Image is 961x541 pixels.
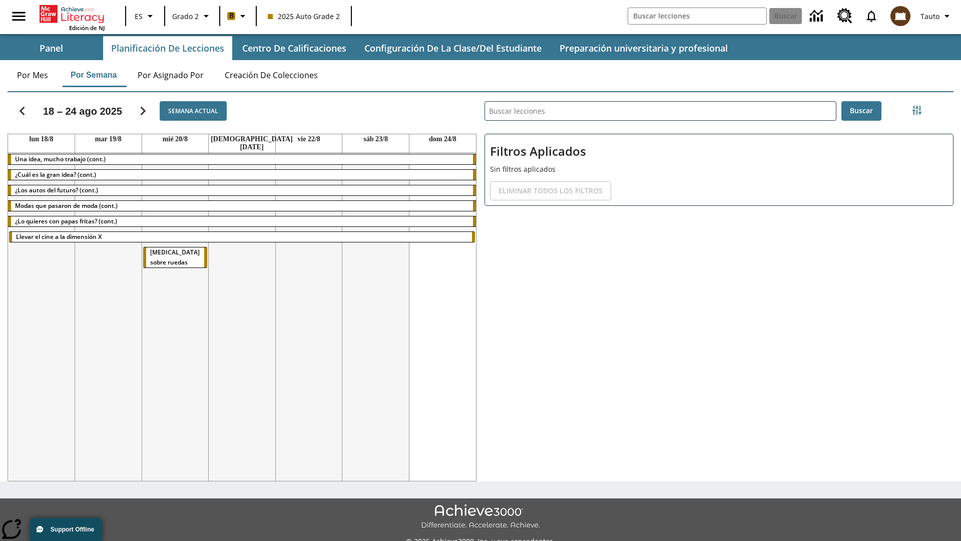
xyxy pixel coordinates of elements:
span: ¿Cuál es la gran idea? (cont.) [15,170,96,179]
input: Buscar campo [628,8,766,24]
span: Modas que pasaron de moda (cont.) [15,201,118,210]
a: 23 de agosto de 2025 [361,134,390,144]
span: Tauto [920,11,939,22]
button: Configuración de la clase/del estudiante [356,36,550,60]
span: Grado 2 [172,11,199,22]
button: Centro de calificaciones [234,36,354,60]
div: Filtros Aplicados [485,134,953,206]
button: Seguir [130,98,156,124]
div: Rayos X sobre ruedas [143,247,208,267]
div: ¿Los autos del futuro? (cont.) [8,185,476,195]
button: Support Offline [30,518,102,541]
button: Grado: Grado 2, Elige un grado [168,7,216,25]
button: Creación de colecciones [217,63,326,87]
input: Buscar lecciones [485,102,836,120]
button: Semana actual [160,101,227,121]
span: Edición de NJ [69,24,105,32]
p: Sin filtros aplicados [490,164,948,174]
button: Menú lateral de filtros [907,100,927,120]
h2: Filtros Aplicados [490,139,948,164]
a: 22 de agosto de 2025 [295,134,322,144]
div: ¿Lo quieres con papas fritas? (cont.) [8,216,476,226]
div: Llevar el cine a la dimensión X [9,232,475,242]
span: B [229,10,234,22]
button: Buscar [841,101,881,121]
div: Una idea, mucho trabajo (cont.) [8,154,476,164]
a: 24 de agosto de 2025 [427,134,458,144]
button: Abrir el menú lateral [4,2,34,31]
span: Support Offline [51,526,94,533]
h2: 18 – 24 ago 2025 [43,105,122,117]
button: Por mes [8,63,58,87]
a: 19 de agosto de 2025 [93,134,124,144]
img: avatar image [890,6,910,26]
button: Regresar [10,98,35,124]
a: 20 de agosto de 2025 [161,134,190,144]
span: ¿Los autos del futuro? (cont.) [15,186,98,194]
a: Notificaciones [858,3,884,29]
button: Escoja un nuevo avatar [884,3,916,29]
span: ES [135,11,143,22]
div: Buscar [476,88,953,481]
div: Portada [40,3,105,32]
span: Rayos X sobre ruedas [150,248,200,266]
button: Preparación universitaria y profesional [552,36,736,60]
a: Centro de información [804,3,831,30]
img: Achieve3000 Differentiate Accelerate Achieve [421,504,540,530]
span: ¿Lo quieres con papas fritas? (cont.) [15,217,117,225]
span: 2025 Auto Grade 2 [268,11,340,22]
button: Panel [1,36,101,60]
div: ¿Cuál es la gran idea? (cont.) [8,170,476,180]
button: Por semana [63,63,125,87]
div: Modas que pasaron de moda (cont.) [8,201,476,211]
a: 18 de agosto de 2025 [28,134,56,144]
a: 21 de agosto de 2025 [209,134,295,152]
span: Una idea, mucho trabajo (cont.) [15,155,106,163]
a: Centro de recursos, Se abrirá en una pestaña nueva. [831,3,858,30]
button: Perfil/Configuración [916,7,957,25]
span: Llevar el cine a la dimensión X [16,232,102,241]
button: Planificación de lecciones [103,36,232,60]
button: Por asignado por [130,63,212,87]
a: Portada [40,4,105,24]
button: Lenguaje: ES, Selecciona un idioma [129,7,161,25]
button: Boost El color de la clase es anaranjado claro. Cambiar el color de la clase. [223,7,253,25]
